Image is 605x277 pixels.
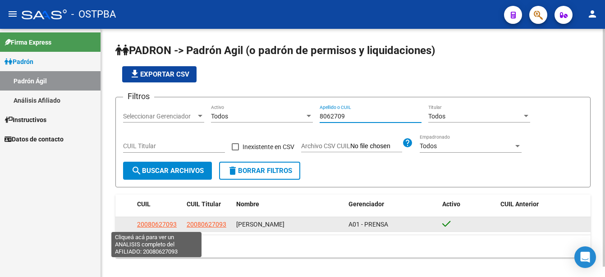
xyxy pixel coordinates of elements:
[348,221,388,228] span: A01 - PRENSA
[115,235,591,258] div: 1 total
[350,142,402,150] input: Archivo CSV CUIL
[123,113,196,120] span: Seleccionar Gerenciador
[236,200,259,208] span: Nombre
[497,195,591,214] datatable-header-cell: CUIL Anterior
[348,200,384,208] span: Gerenciador
[183,195,233,214] datatable-header-cell: CUIL Titular
[187,221,226,228] span: 20080627093
[71,5,116,24] span: - OSTPBA
[5,57,33,67] span: Padrón
[129,68,140,79] mat-icon: file_download
[187,200,221,208] span: CUIL Titular
[402,137,413,148] mat-icon: help
[131,167,204,175] span: Buscar Archivos
[123,162,212,180] button: Buscar Archivos
[131,165,142,176] mat-icon: search
[137,221,177,228] span: 20080627093
[7,9,18,19] mat-icon: menu
[574,246,596,268] div: Open Intercom Messenger
[137,200,151,208] span: CUIL
[420,142,437,150] span: Todos
[439,195,497,214] datatable-header-cell: Activo
[211,113,228,120] span: Todos
[133,195,183,214] datatable-header-cell: CUIL
[243,141,294,152] span: Inexistente en CSV
[5,134,64,144] span: Datos de contacto
[115,44,435,57] span: PADRON -> Padrón Agil (o padrón de permisos y liquidaciones)
[5,37,51,47] span: Firma Express
[301,142,350,150] span: Archivo CSV CUIL
[227,165,238,176] mat-icon: delete
[428,113,445,120] span: Todos
[236,221,284,228] span: [PERSON_NAME]
[227,167,292,175] span: Borrar Filtros
[345,195,439,214] datatable-header-cell: Gerenciador
[442,200,460,208] span: Activo
[122,66,197,82] button: Exportar CSV
[219,162,300,180] button: Borrar Filtros
[123,90,154,103] h3: Filtros
[587,9,598,19] mat-icon: person
[500,200,539,208] span: CUIL Anterior
[129,70,189,78] span: Exportar CSV
[5,115,46,125] span: Instructivos
[233,195,345,214] datatable-header-cell: Nombre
